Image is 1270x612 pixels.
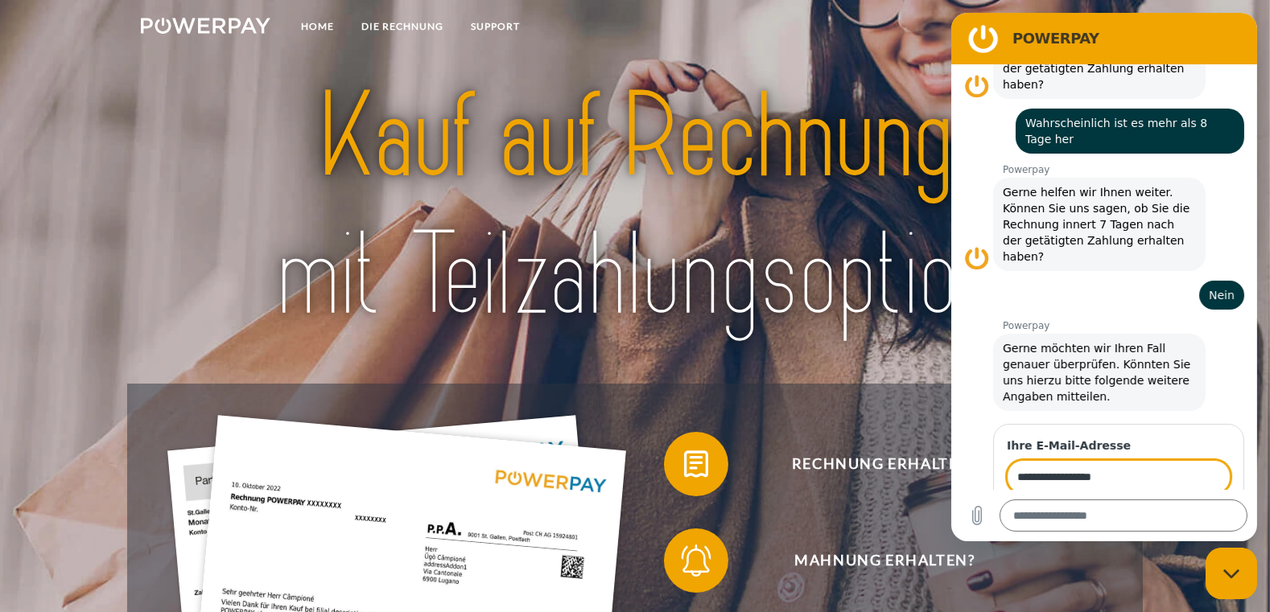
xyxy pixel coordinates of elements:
img: qb_bell.svg [676,540,716,581]
a: SUPPORT [457,12,534,41]
img: title-powerpay_de.svg [189,61,1080,351]
img: qb_bill.svg [676,444,716,484]
button: Mahnung erhalten? [664,528,1082,593]
button: Rechnung erhalten? [664,432,1082,496]
img: logo-powerpay-white.svg [141,18,270,34]
a: Home [287,12,348,41]
a: DIE RECHNUNG [348,12,457,41]
span: Rechnung erhalten? [687,432,1082,496]
iframe: Schaltfläche zum Öffnen des Messaging-Fensters; Konversation läuft [1206,548,1257,599]
iframe: Messaging-Fenster [951,13,1257,541]
a: agb [1046,12,1096,41]
span: Mahnung erhalten? [687,528,1082,593]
